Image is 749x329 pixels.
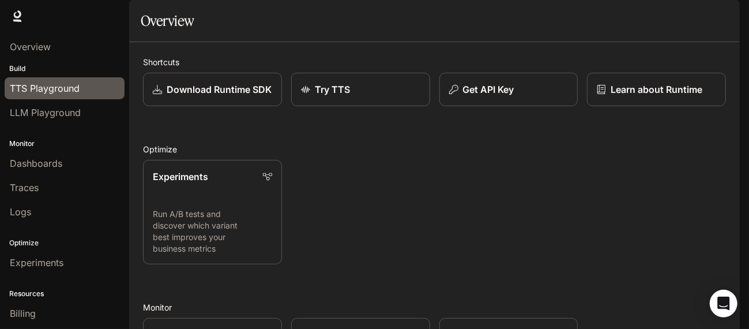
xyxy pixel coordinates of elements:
a: Try TTS [291,73,430,106]
h2: Shortcuts [143,56,726,68]
p: Run A/B tests and discover which variant best improves your business metrics [153,208,272,255]
p: Learn about Runtime [611,83,702,96]
p: Experiments [153,170,208,184]
h2: Monitor [143,301,726,313]
button: Get API Key [439,73,578,106]
a: Download Runtime SDK [143,73,282,106]
a: Learn about Runtime [587,73,726,106]
p: Try TTS [315,83,350,96]
h1: Overview [141,9,194,32]
h2: Optimize [143,143,726,155]
div: Open Intercom Messenger [710,290,737,317]
p: Download Runtime SDK [167,83,272,96]
p: Get API Key [463,83,514,96]
a: ExperimentsRun A/B tests and discover which variant best improves your business metrics [143,160,282,264]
